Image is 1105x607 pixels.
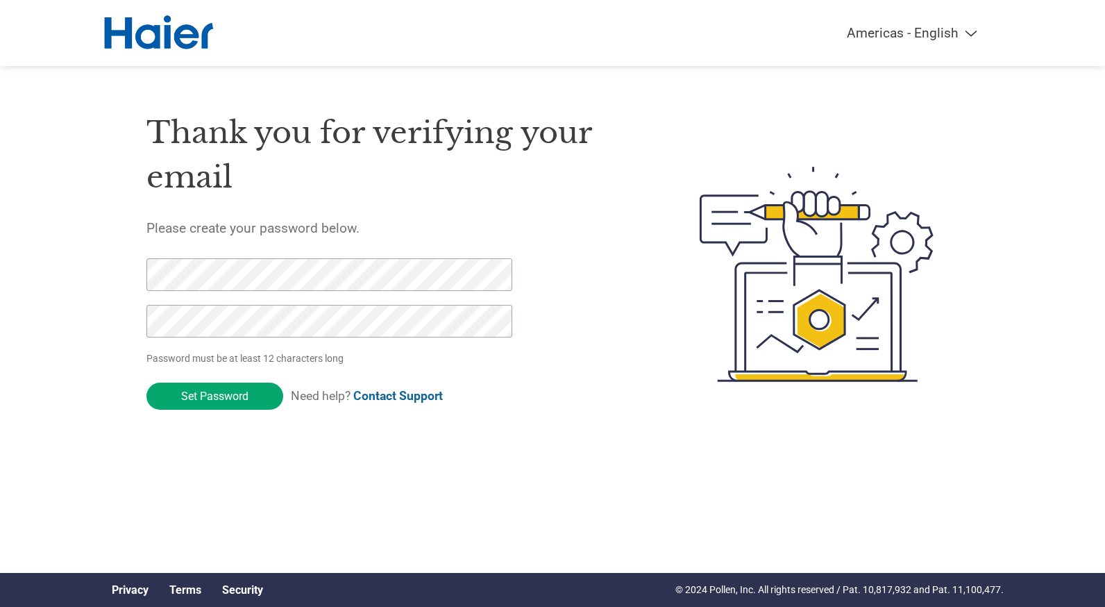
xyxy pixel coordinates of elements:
[112,583,149,597] a: Privacy
[146,110,634,200] h1: Thank you for verifying your email
[353,389,443,403] a: Contact Support
[146,220,634,236] h5: Please create your password below.
[101,14,216,52] img: Haier
[675,583,1004,597] p: © 2024 Pollen, Inc. All rights reserved / Pat. 10,817,932 and Pat. 11,100,477.
[675,90,959,458] img: create-password
[146,351,517,366] p: Password must be at least 12 characters long
[146,383,283,410] input: Set Password
[169,583,201,597] a: Terms
[291,389,443,403] span: Need help?
[222,583,263,597] a: Security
